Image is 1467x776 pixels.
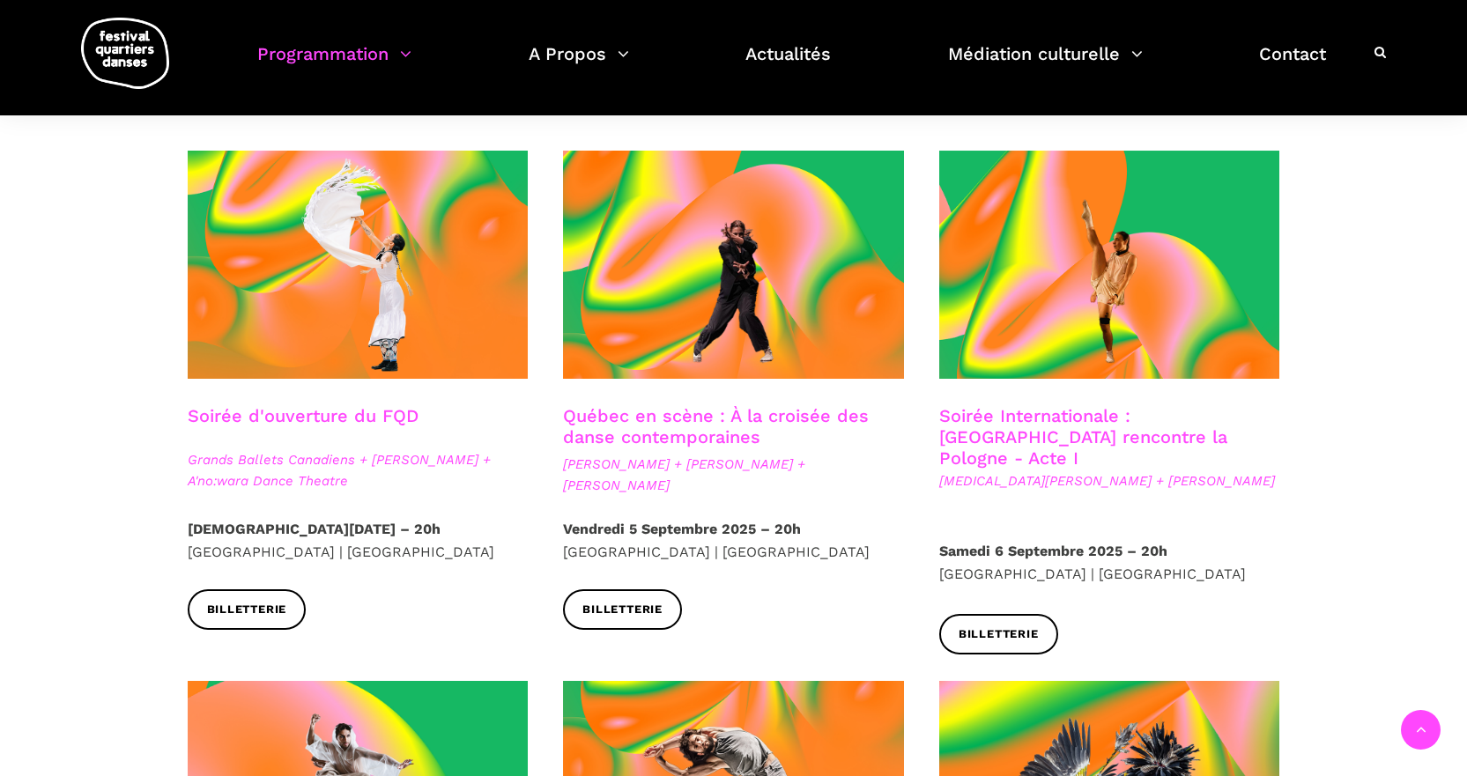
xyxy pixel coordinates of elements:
[1259,39,1326,91] a: Contact
[563,518,904,563] p: [GEOGRAPHIC_DATA] | [GEOGRAPHIC_DATA]
[563,521,801,537] strong: Vendredi 5 Septembre 2025 – 20h
[188,449,529,491] span: Grands Ballets Canadiens + [PERSON_NAME] + A'no:wara Dance Theatre
[188,521,441,537] strong: [DEMOGRAPHIC_DATA][DATE] – 20h
[939,540,1280,585] p: [GEOGRAPHIC_DATA] | [GEOGRAPHIC_DATA]
[959,625,1039,644] span: Billetterie
[81,18,169,89] img: logo-fqd-med
[939,470,1280,491] span: [MEDICAL_DATA][PERSON_NAME] + [PERSON_NAME]
[563,454,904,496] span: [PERSON_NAME] + [PERSON_NAME] + [PERSON_NAME]
[939,614,1058,654] a: Billetterie
[582,601,663,619] span: Billetterie
[939,405,1227,469] a: Soirée Internationale : [GEOGRAPHIC_DATA] rencontre la Pologne - Acte I
[188,405,419,426] a: Soirée d'ouverture du FQD
[563,405,869,447] a: Québec en scène : À la croisée des danse contemporaines
[188,589,307,629] a: Billetterie
[529,39,629,91] a: A Propos
[257,39,411,91] a: Programmation
[939,543,1167,559] strong: Samedi 6 Septembre 2025 – 20h
[207,601,287,619] span: Billetterie
[563,589,682,629] a: Billetterie
[745,39,831,91] a: Actualités
[948,39,1143,91] a: Médiation culturelle
[188,518,529,563] p: [GEOGRAPHIC_DATA] | [GEOGRAPHIC_DATA]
